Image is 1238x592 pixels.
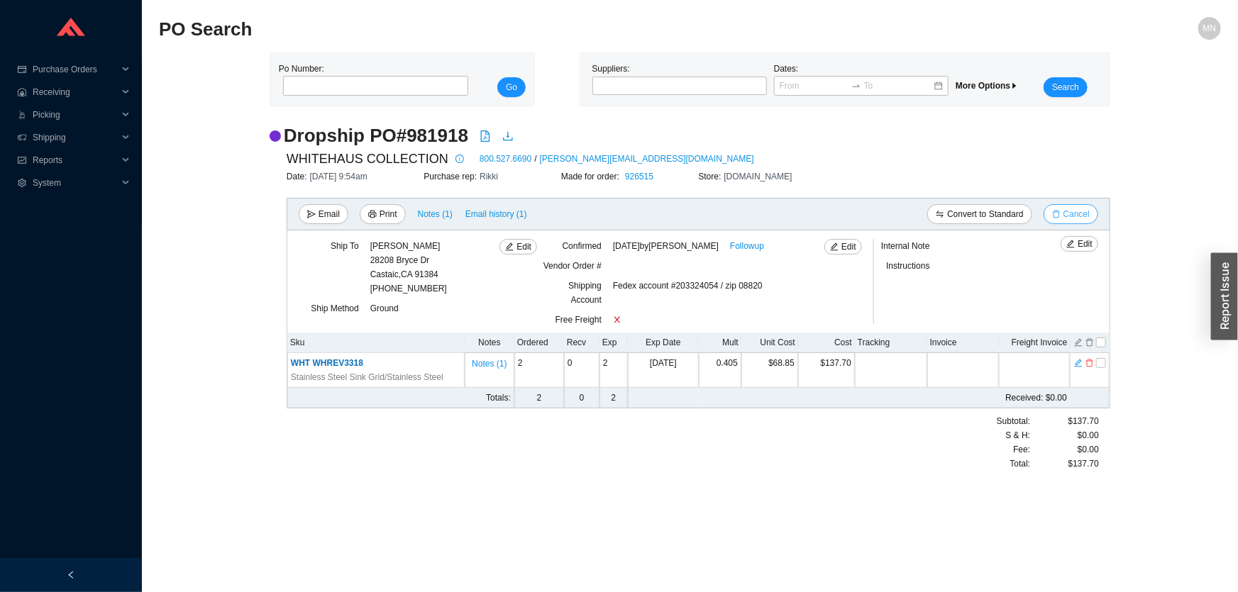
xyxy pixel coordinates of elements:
span: Store: [698,172,724,181]
th: Exp Date [628,333,699,353]
span: Rikki [480,172,498,181]
span: edit [830,242,839,252]
span: System [33,172,118,194]
span: Notes ( 1 ) [472,357,507,371]
div: $137.70 [1030,457,1099,471]
th: Freight Invoice [1000,333,1071,353]
span: WHITEHAUS COLLECTION [287,148,448,169]
th: Recv [564,333,599,353]
span: left [67,571,75,579]
span: Ship To [331,241,359,251]
button: swapConvert to Standard [927,204,1032,224]
th: Tracking [855,333,927,353]
span: Subtotal: [997,414,1030,428]
td: 2 [514,388,564,408]
span: edit [505,242,514,252]
span: Totals: [486,393,511,403]
button: editEdit [824,239,862,255]
th: Notes [465,333,514,353]
span: printer [368,210,377,220]
span: Edit [841,240,856,254]
span: setting [17,179,27,187]
div: Po Number: [279,62,464,97]
span: Instructions [886,261,929,271]
span: WHT WHREV3318 [291,358,363,368]
span: edit [1066,240,1075,250]
span: Shipping Account [568,281,602,305]
th: Invoice [927,333,1000,353]
span: Notes ( 1 ) [418,207,453,221]
span: / [534,152,536,166]
div: $0.00 [1030,428,1099,442]
span: MN [1203,17,1217,40]
td: 2 [514,353,564,388]
a: file-pdf [480,130,491,145]
span: swap-right [851,81,861,91]
span: Go [506,80,517,94]
span: fund [17,156,27,164]
th: Ordered [514,333,564,353]
span: Purchase Orders [33,58,118,81]
span: More Options [956,81,1019,91]
a: download [502,130,514,145]
span: [DOMAIN_NAME] [724,172,792,181]
span: Ground [370,303,399,313]
th: Mult [699,333,741,353]
td: $137.70 [798,353,855,388]
button: delete [1085,357,1095,367]
span: credit-card [17,65,27,74]
span: Picking [33,104,118,126]
span: Received: [1005,393,1043,403]
div: [PERSON_NAME] 28208 Bryce Dr Castaic , CA 91384 [370,239,447,281]
span: Edit [1078,237,1093,251]
td: 2 [599,353,628,388]
button: Notes (1) [417,206,453,216]
span: edit [1074,358,1083,368]
button: sendEmail [299,204,348,224]
span: Ship Method [311,303,358,313]
button: Email history (1) [465,204,528,224]
span: Fee : [1013,442,1030,457]
th: Exp [599,333,628,353]
td: 0 [564,353,599,388]
div: Dates: [770,62,952,97]
td: 2 [599,388,628,408]
span: $0.00 [1078,442,1099,457]
span: Made for order: [561,172,622,181]
button: Go [497,77,526,97]
span: Cancel [1063,207,1090,221]
button: editEdit [1061,236,1098,252]
span: Email [319,207,340,221]
button: printerPrint [360,204,406,224]
span: delete [1052,210,1061,220]
span: Email history (1) [465,207,527,221]
span: send [307,210,316,220]
span: delete [1085,358,1094,368]
span: Print [380,207,397,221]
span: caret-right [1010,82,1019,90]
th: Cost [798,333,855,353]
span: Internal Note [881,241,930,251]
span: Confirmed [563,241,602,251]
td: 0 [564,388,599,408]
a: 800.527.6690 [480,152,531,166]
span: Total: [1010,457,1031,471]
div: Sku [290,335,462,350]
button: edit [1073,357,1083,367]
h2: Dropship PO # 981918 [284,123,468,148]
span: Vendor Order # [543,261,602,271]
span: to [851,81,861,91]
td: $68.85 [741,353,798,388]
td: [DATE] [628,353,699,388]
span: Purchase rep: [424,172,480,181]
td: 0.405 [699,353,741,388]
span: Stainless Steel Sink Grid/Stainless Steel [291,370,443,384]
span: Free Freight [556,315,602,325]
input: From [780,79,849,93]
a: 926515 [625,172,653,181]
span: Shipping [33,126,118,149]
span: Date: [287,172,310,181]
span: swap [936,210,944,220]
span: download [502,130,514,142]
button: edit [1073,336,1083,346]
